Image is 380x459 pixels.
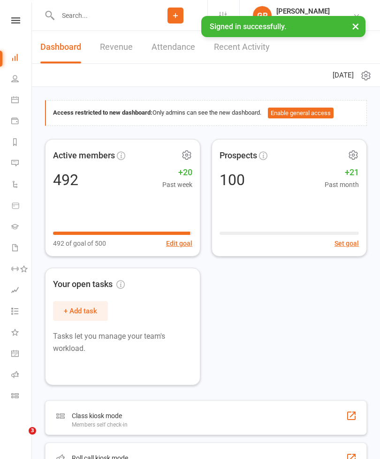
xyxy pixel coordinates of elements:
[214,31,270,63] a: Recent Activity
[9,427,32,450] iframe: Intercom live chat
[268,108,334,119] button: Enable general access
[11,111,32,132] a: Payments
[220,172,245,187] div: 100
[220,149,257,163] span: Prospects
[276,7,330,16] div: [PERSON_NAME]
[11,386,32,407] a: Class kiosk mode
[166,238,192,249] button: Edit goal
[55,9,144,22] input: Search...
[325,166,359,179] span: +21
[72,421,128,428] div: Members self check-in
[334,238,359,249] button: Set goal
[162,166,192,179] span: +20
[210,22,286,31] span: Signed in successfully.
[11,365,32,386] a: Roll call kiosk mode
[11,132,32,154] a: Reports
[53,278,125,291] span: Your open tasks
[11,69,32,90] a: People
[53,149,115,163] span: Active members
[347,16,364,36] button: ×
[40,31,81,63] a: Dashboard
[29,427,36,435] span: 3
[11,323,32,344] a: What's New
[72,410,128,421] div: Class kiosk mode
[53,330,192,354] p: Tasks let you manage your team's workload.
[53,109,152,116] strong: Access restricted to new dashboard:
[53,301,108,321] button: + Add task
[162,179,192,190] span: Past week
[325,179,359,190] span: Past month
[152,31,195,63] a: Attendance
[333,70,354,81] span: [DATE]
[53,108,359,119] div: Only admins can see the new dashboard.
[53,172,78,187] div: 492
[11,344,32,365] a: General attendance kiosk mode
[276,16,330,24] div: Chopper's Gym
[253,6,272,25] div: GR
[11,196,32,217] a: Product Sales
[11,48,32,69] a: Dashboard
[53,238,106,249] span: 492 of goal of 500
[11,280,32,302] a: Assessments
[100,31,133,63] a: Revenue
[11,90,32,111] a: Calendar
